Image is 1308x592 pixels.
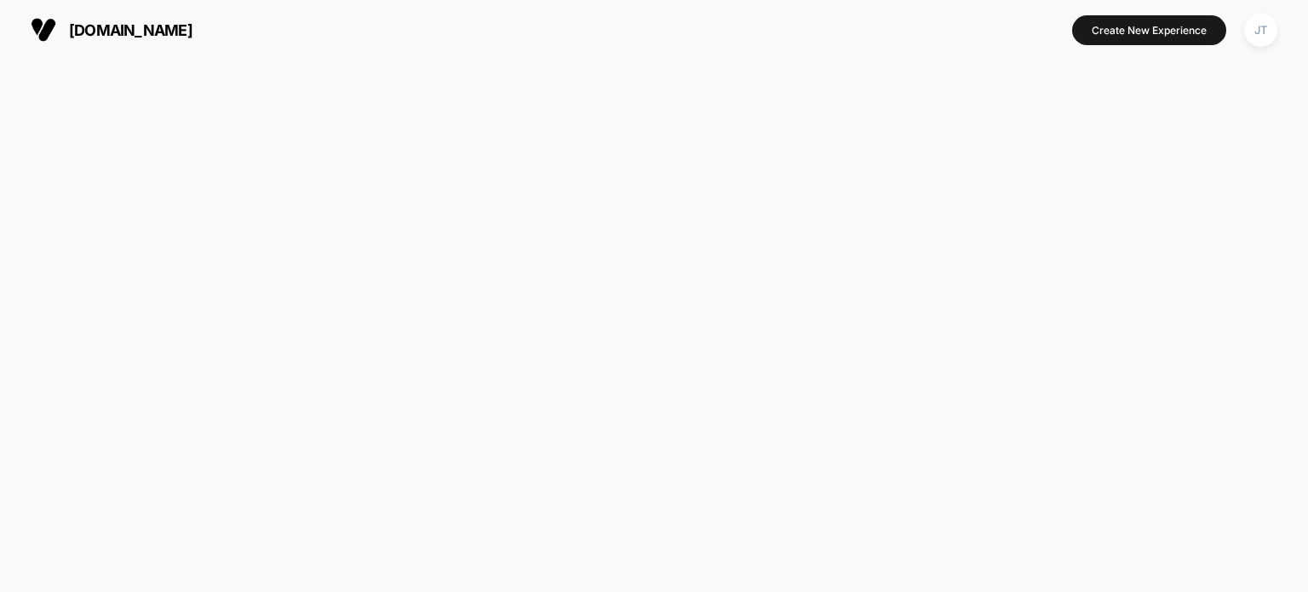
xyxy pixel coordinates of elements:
span: [DOMAIN_NAME] [69,21,192,39]
button: Create New Experience [1072,15,1226,45]
button: JT [1239,13,1282,48]
div: JT [1244,14,1277,47]
img: Visually logo [31,17,56,43]
button: [DOMAIN_NAME] [26,16,198,43]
